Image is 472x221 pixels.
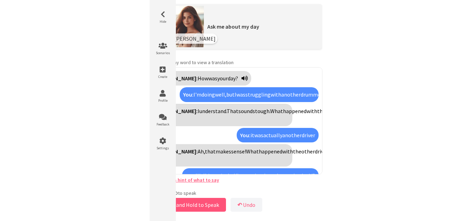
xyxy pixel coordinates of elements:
span: with [271,91,281,98]
span: but [226,91,235,98]
span: Feedback [152,122,173,127]
span: driver? [315,148,331,155]
span: drummer [301,91,323,98]
span: it [251,132,254,139]
span: day? [228,75,238,82]
div: Click to translate [182,168,319,183]
span: sense! [231,148,246,155]
span: What [246,148,259,155]
span: was [236,91,245,98]
div: Click to translate [153,144,292,167]
span: Scenarios [152,51,173,55]
span: makes [216,148,231,155]
span: know [277,172,290,179]
span: I [302,172,303,179]
strong: [PERSON_NAME]: [157,108,198,114]
div: Click to translate [237,128,319,142]
img: Scenario Image [169,6,204,47]
span: I [198,108,199,114]
span: I'm [193,91,201,98]
span: Settings [152,146,173,150]
button: Press and Hold to Speak [150,198,226,212]
span: That [227,108,238,114]
span: another [282,132,302,139]
span: happened [283,108,306,114]
span: Hide [152,19,173,24]
span: happened [259,148,282,155]
span: Well, [196,172,208,179]
span: was [212,172,221,179]
b: ↶ [237,201,242,208]
span: it [208,172,212,179]
span: well, [215,91,226,98]
span: the [293,148,301,155]
span: your [217,75,228,82]
span: another [281,91,301,98]
strong: [PERSON_NAME]: [157,75,198,82]
span: with [306,108,317,114]
span: Uber [234,172,245,179]
span: said? [303,172,315,179]
span: you [268,172,277,179]
p: any word to view a translation [150,59,322,66]
span: sounds [238,108,255,114]
span: was [208,75,217,82]
span: doing [201,91,215,98]
span: the [225,172,234,179]
span: [PERSON_NAME] [174,35,216,42]
span: understand. [199,108,227,114]
span: driver [302,132,315,139]
span: Create [152,74,173,79]
span: Ah, [198,148,205,155]
span: struggling [245,91,271,98]
div: Click to translate [180,87,319,102]
div: Click to translate [153,104,292,126]
a: Stuck? Get a hint of what to say [150,177,219,183]
span: with [282,148,293,155]
p: Press & to speak [150,190,322,196]
span: How [198,75,208,82]
span: service, [245,172,263,179]
button: ↶Undo [230,198,262,212]
strong: You: [186,172,196,179]
span: was [254,132,263,139]
span: what [290,172,302,179]
span: actually [263,132,282,139]
div: Click to translate [153,71,251,86]
span: do [263,172,268,179]
strong: You: [183,91,193,98]
span: What [270,108,283,114]
span: I [235,91,236,98]
span: Profile [152,98,173,103]
span: that [205,148,216,155]
strong: You: [240,132,251,139]
strong: [PERSON_NAME]: [157,148,198,155]
span: Ask me about my day [207,23,259,30]
span: other [301,148,315,155]
span: in [221,172,225,179]
span: tough. [255,108,270,114]
span: the [317,108,325,114]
